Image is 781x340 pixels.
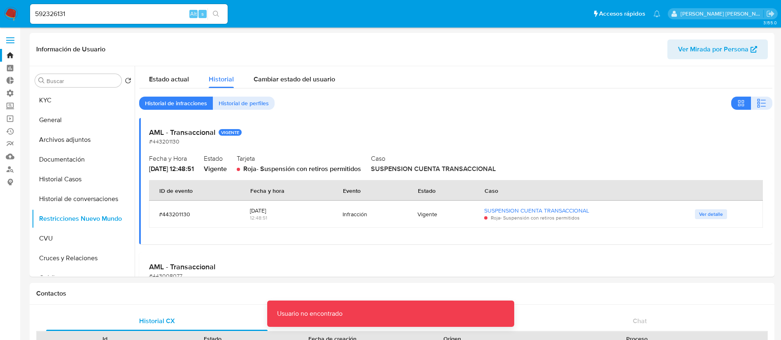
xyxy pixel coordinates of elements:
button: KYC [32,90,135,110]
span: Alt [190,10,197,18]
button: Documentación [32,150,135,169]
a: Salir [766,9,775,18]
span: Ver Mirada por Persona [678,39,748,59]
button: Cruces y Relaciones [32,248,135,268]
input: Buscar usuario o caso... [30,9,228,19]
span: Accesos rápidos [599,9,645,18]
span: Historial CX [139,316,175,326]
button: Restricciones Nuevo Mundo [32,209,135,229]
span: Chat [633,316,647,326]
span: s [201,10,204,18]
button: Volver al orden por defecto [125,77,131,86]
input: Buscar [47,77,118,85]
button: Historial Casos [32,169,135,189]
button: Archivos adjuntos [32,130,135,150]
button: Buscar [38,77,45,84]
h1: Contactos [36,289,768,298]
button: search-icon [207,8,224,20]
button: Ver Mirada por Persona [667,39,768,59]
h1: Información de Usuario [36,45,105,53]
p: Usuario no encontrado [267,301,352,327]
a: Notificaciones [653,10,660,17]
button: General [32,110,135,130]
button: Créditos [32,268,135,288]
button: Historial de conversaciones [32,189,135,209]
p: emmanuel.vitiello@mercadolibre.com [681,10,764,18]
button: CVU [32,229,135,248]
